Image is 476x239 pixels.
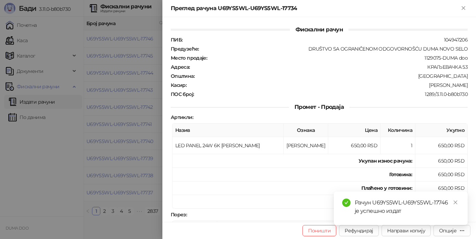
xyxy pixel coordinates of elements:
div: DRUŠTVO SA OGRANIČENOM ODGOVORNOŠĆU DUMA NOVO SELO [200,46,468,52]
div: 1289/3.11.0-b80b730 [194,91,468,97]
div: [GEOGRAPHIC_DATA] [195,73,468,79]
span: Фискални рачун [290,26,348,33]
strong: Адреса : [171,64,190,70]
td: 650,00 RSD [415,168,468,181]
strong: Артикли : [171,114,193,120]
th: Ознака [172,221,217,234]
td: LED PANEL 24W 6K [PERSON_NAME] [172,137,284,154]
th: Назив [172,124,284,137]
div: Преглед рачуна U69YS5WL-U69YS5WL-17734 [171,4,459,13]
td: 650,00 RSD [328,137,381,154]
div: 1129075-DUMA doo [208,55,468,61]
td: 1 [381,137,415,154]
span: check-circle [342,199,351,207]
strong: Порез : [171,211,187,218]
strong: Општина : [171,73,194,79]
strong: ПИБ : [171,37,182,43]
td: 650,00 RSD [415,181,468,195]
span: Промет - Продаја [289,104,350,110]
span: Направи копију [387,227,425,234]
td: 650,00 RSD [415,137,468,154]
button: Рефундирај [339,225,379,236]
strong: ПОС број : [171,91,194,97]
strong: Укупан износ рачуна : [359,158,412,164]
div: Рачун U69YS5WL-U69YS5WL-17746 је успешно издат [355,199,459,215]
td: [PERSON_NAME] [284,137,328,154]
button: Опције [433,225,470,236]
span: close [453,200,458,205]
div: Опције [439,227,456,234]
button: Поништи [302,225,337,236]
strong: Место продаје : [171,55,207,61]
button: Close [459,4,468,13]
div: [PERSON_NAME] [187,82,468,88]
strong: Плаћено у готовини: [361,185,412,191]
th: Цена [328,124,381,137]
td: 650,00 RSD [415,154,468,168]
strong: Готовина : [389,171,412,178]
div: КРАЉЕВАЧКА 53 [191,64,468,70]
button: Направи копију [382,225,431,236]
strong: Предузеће : [171,46,199,52]
th: Ознака [284,124,328,137]
th: Количина [381,124,415,137]
th: Име [217,221,387,234]
strong: Касир : [171,82,186,88]
th: Укупно [415,124,468,137]
div: 104947206 [183,37,468,43]
a: Close [452,199,459,206]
